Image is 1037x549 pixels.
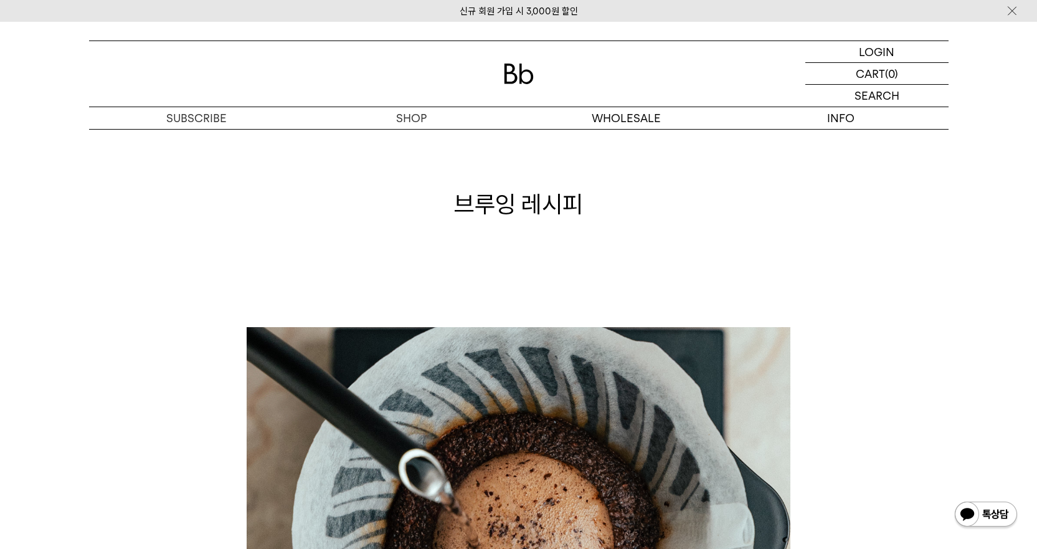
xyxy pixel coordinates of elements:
p: (0) [885,63,898,84]
p: SEARCH [855,85,899,107]
a: SUBSCRIBE [89,107,304,129]
img: 카카오톡 채널 1:1 채팅 버튼 [954,500,1018,530]
a: 신규 회원 가입 시 3,000원 할인 [460,6,578,17]
h1: 브루잉 레시피 [89,188,949,221]
img: 로고 [504,64,534,84]
a: CART (0) [805,63,949,85]
a: SHOP [304,107,519,129]
p: LOGIN [859,41,894,62]
p: CART [856,63,885,84]
p: INFO [734,107,949,129]
p: WHOLESALE [519,107,734,129]
a: LOGIN [805,41,949,63]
